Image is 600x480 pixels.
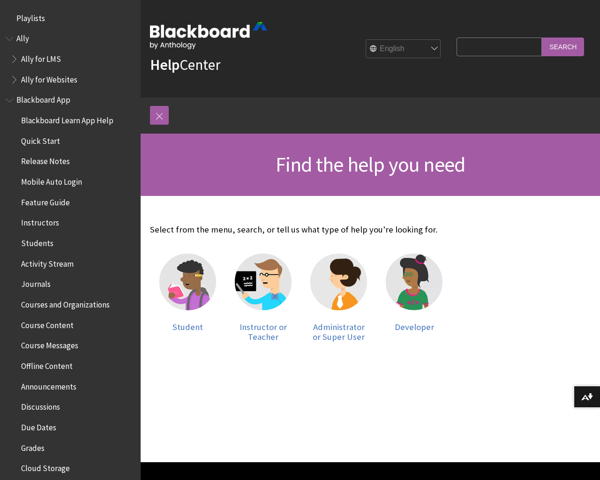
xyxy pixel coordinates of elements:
[21,72,77,84] span: Ally for Websites
[276,151,465,177] span: Find the help you need
[16,31,29,44] span: Ally
[159,254,216,342] a: Student Student
[6,31,135,88] nav: Book outline for Anthology Ally Help
[150,55,180,74] strong: Help
[159,254,216,310] img: Student
[150,224,452,236] p: Select from the menu, search, or tell us what type of help you're looking for.
[21,112,113,125] span: Blackboard Learn App Help
[21,195,70,207] span: Feature Guide
[395,322,434,332] span: Developer
[21,440,45,453] span: Grades
[21,256,74,269] span: Activity Stream
[235,254,292,310] img: Instructor
[21,358,73,371] span: Offline Content
[240,322,287,343] span: Instructor or Teacher
[16,10,45,23] span: Playlists
[6,10,135,26] nav: Book outline for Playlists
[21,154,70,166] span: Release Notes
[366,40,441,59] select: Site Language Selector
[21,51,61,64] span: Ally for LMS
[21,133,60,146] span: Quick Start
[16,92,70,105] span: Blackboard App
[21,317,74,330] span: Course Content
[235,254,292,342] a: Instructor Instructor or Teacher
[21,460,70,473] span: Cloud Storage
[21,379,76,391] span: Announcements
[21,420,56,432] span: Due Dates
[21,215,59,228] span: Instructors
[21,235,53,248] span: Students
[386,254,442,342] a: Developer
[150,55,220,74] a: HelpCenter
[150,22,267,49] img: Blackboard by Anthology
[21,174,82,187] span: Mobile Auto Login
[310,254,367,342] a: Administrator Administrator or Super User
[21,399,60,412] span: Discussions
[172,322,203,332] span: Student
[542,37,584,56] input: Search
[313,322,365,343] span: Administrator or Super User
[21,338,78,351] span: Course Messages
[21,297,110,309] span: Courses and Organizations
[21,277,51,289] span: Journals
[310,254,367,310] img: Administrator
